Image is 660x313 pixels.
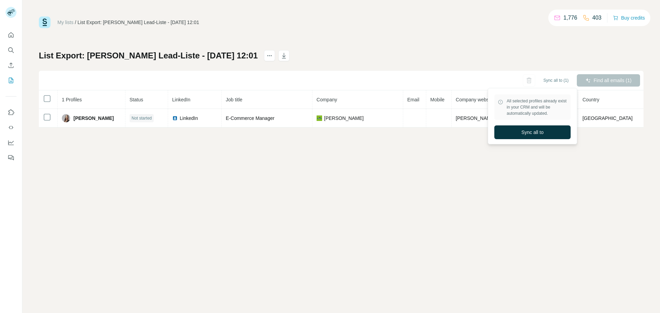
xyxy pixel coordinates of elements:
[317,115,322,121] img: company-logo
[5,44,16,56] button: Search
[5,74,16,87] button: My lists
[407,97,419,102] span: Email
[75,19,76,26] li: /
[507,98,567,116] span: All selected profiles already exist in your CRM and will be automatically updated.
[264,50,275,61] button: actions
[5,152,16,164] button: Feedback
[180,115,198,122] span: LinkedIn
[130,97,143,102] span: Status
[324,115,364,122] span: [PERSON_NAME]
[226,115,275,121] span: E-Commerce Manager
[5,106,16,119] button: Use Surfe on LinkedIn
[539,75,573,86] button: Sync all to (1)
[172,97,190,102] span: LinkedIn
[74,115,114,122] span: [PERSON_NAME]
[582,115,632,121] span: [GEOGRAPHIC_DATA]
[226,97,242,102] span: Job title
[5,121,16,134] button: Use Surfe API
[39,16,51,28] img: Surfe Logo
[613,13,645,23] button: Buy credits
[582,97,599,102] span: Country
[521,129,544,136] span: Sync all to
[543,77,569,83] span: Sync all to (1)
[563,14,577,22] p: 1,776
[132,115,152,121] span: Not started
[456,115,534,121] span: [PERSON_NAME][DOMAIN_NAME]
[62,97,82,102] span: 1 Profiles
[39,50,258,61] h1: List Export: [PERSON_NAME] Lead-Liste - [DATE] 12:01
[592,14,602,22] p: 403
[456,97,494,102] span: Company website
[317,97,337,102] span: Company
[5,29,16,41] button: Quick start
[62,114,70,122] img: Avatar
[494,125,571,139] button: Sync all to
[57,20,74,25] a: My lists
[430,97,444,102] span: Mobile
[172,115,178,121] img: LinkedIn logo
[78,19,199,26] div: List Export: [PERSON_NAME] Lead-Liste - [DATE] 12:01
[5,136,16,149] button: Dashboard
[5,59,16,71] button: Enrich CSV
